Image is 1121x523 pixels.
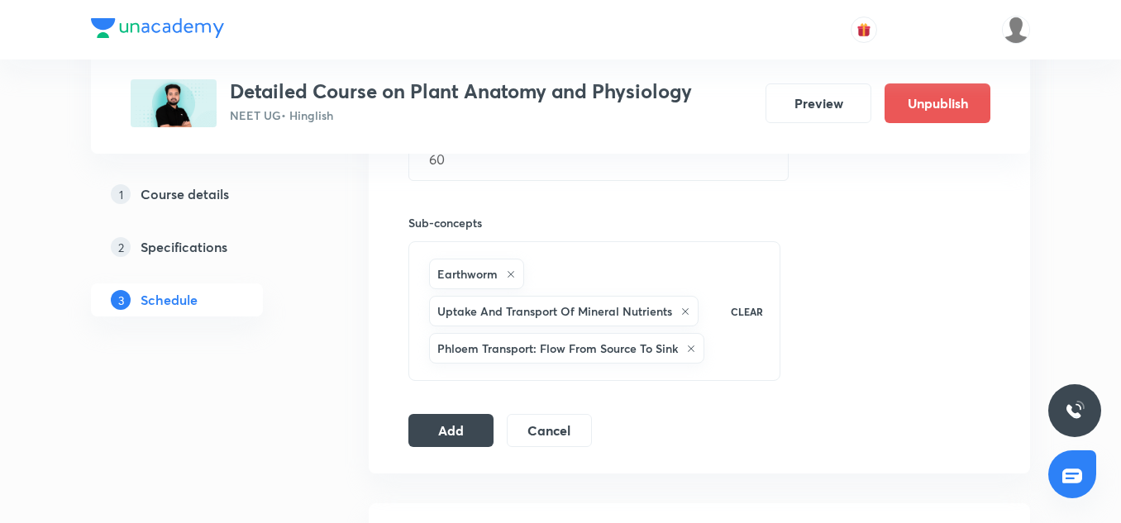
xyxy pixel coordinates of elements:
[437,302,672,320] h6: Uptake And Transport Of Mineral Nutrients
[856,22,871,37] img: avatar
[408,414,494,447] button: Add
[91,18,224,42] a: Company Logo
[409,138,788,180] input: 60
[1002,16,1030,44] img: Arpit Srivastava
[851,17,877,43] button: avatar
[230,79,692,103] h3: Detailed Course on Plant Anatomy and Physiology
[141,237,227,257] h5: Specifications
[885,83,990,123] button: Unpublish
[141,290,198,310] h5: Schedule
[731,304,763,319] p: CLEAR
[1065,401,1085,421] img: ttu
[131,79,217,127] img: 49EDB660-31F4-43AB-B5B3-5BFCE19B4398_plus.png
[766,83,871,123] button: Preview
[141,184,229,204] h5: Course details
[91,18,224,38] img: Company Logo
[230,107,692,124] p: NEET UG • Hinglish
[111,290,131,310] p: 3
[437,340,678,357] h6: Phloem Transport: Flow From Source To Sink
[437,265,498,283] h6: Earthworm
[507,414,592,447] button: Cancel
[91,178,316,211] a: 1Course details
[408,214,780,231] h6: Sub-concepts
[111,237,131,257] p: 2
[91,231,316,264] a: 2Specifications
[111,184,131,204] p: 1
